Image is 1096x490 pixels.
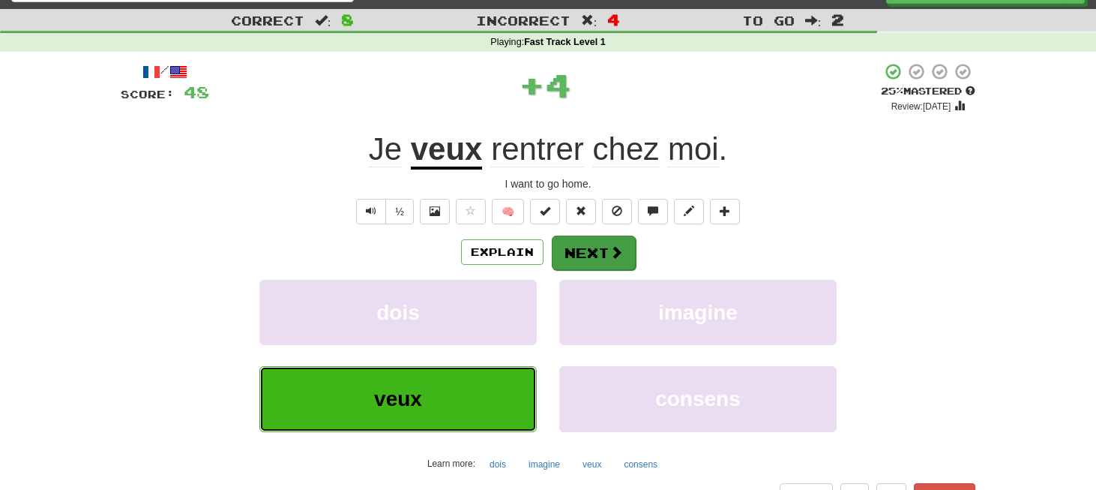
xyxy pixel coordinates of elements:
span: 25 % [881,85,903,97]
button: dois [259,280,537,345]
span: consens [655,387,741,410]
span: + [519,62,545,107]
u: veux [411,131,483,170]
span: To go [742,13,795,28]
button: Next [552,236,636,270]
span: . [482,131,727,167]
button: Show image (alt+x) [420,199,450,224]
button: consens [559,366,837,431]
span: Incorrect [476,13,570,28]
span: : [581,14,597,27]
span: 4 [607,11,620,29]
span: chez [593,131,660,167]
span: 4 [545,66,571,104]
span: : [805,14,822,27]
span: moi [668,131,719,167]
button: consens [615,453,666,476]
button: veux [574,453,609,476]
span: veux [374,387,422,410]
small: Review: [DATE] [891,101,951,112]
div: / [121,62,209,81]
button: Explain [461,239,544,265]
span: 48 [184,83,209,101]
button: Edit sentence (alt+d) [674,199,704,224]
div: Mastered [881,85,975,98]
button: Discuss sentence (alt+u) [638,199,668,224]
button: veux [259,366,537,431]
button: Ignore sentence (alt+i) [602,199,632,224]
span: Correct [231,13,304,28]
button: dois [481,453,514,476]
span: : [315,14,331,27]
span: 8 [341,11,354,29]
strong: Fast Track Level 1 [524,37,606,47]
div: Text-to-speech controls [353,199,414,224]
span: imagine [658,301,738,324]
button: imagine [559,280,837,345]
button: 🧠 [492,199,524,224]
button: Favorite sentence (alt+f) [456,199,486,224]
button: ½ [385,199,414,224]
span: rentrer [491,131,584,167]
button: Set this sentence to 100% Mastered (alt+m) [530,199,560,224]
button: imagine [520,453,568,476]
span: dois [376,301,420,324]
div: I want to go home. [121,176,975,191]
span: Je [369,131,402,167]
span: Score: [121,88,175,101]
button: Play sentence audio (ctl+space) [356,199,386,224]
button: Add to collection (alt+a) [710,199,740,224]
small: Learn more: [427,458,475,469]
span: 2 [831,11,844,29]
button: Reset to 0% Mastered (alt+r) [566,199,596,224]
